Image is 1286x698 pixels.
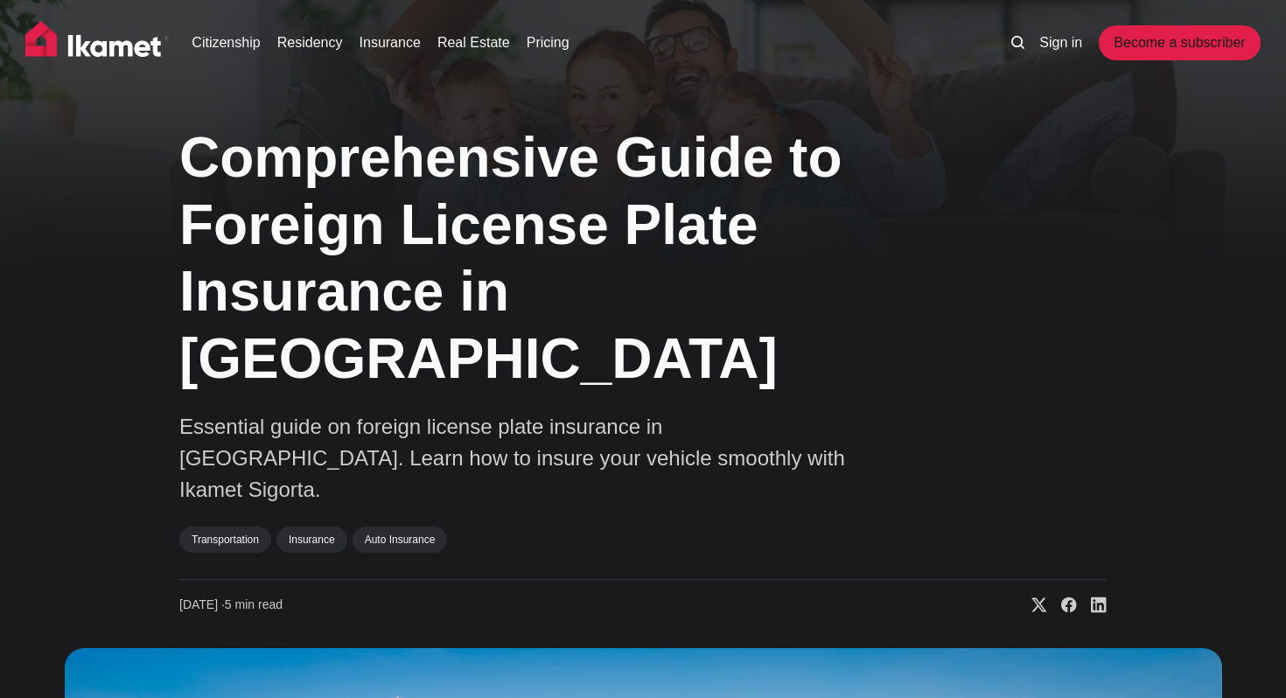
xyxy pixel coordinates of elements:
[179,411,862,506] p: Essential guide on foreign license plate insurance in [GEOGRAPHIC_DATA]. Learn how to insure your...
[179,527,271,553] a: Transportation
[179,597,225,611] span: [DATE] ∙
[1017,597,1047,614] a: Share on X
[192,32,260,53] a: Citizenship
[360,32,421,53] a: Insurance
[353,527,448,553] a: Auto Insurance
[179,124,914,393] h1: Comprehensive Guide to Foreign License Plate Insurance in [GEOGRAPHIC_DATA]
[276,527,347,553] a: Insurance
[437,32,510,53] a: Real Estate
[25,21,169,65] img: Ikamet home
[1039,32,1082,53] a: Sign in
[527,32,570,53] a: Pricing
[179,597,283,614] time: 5 min read
[1099,25,1260,60] a: Become a subscriber
[1047,597,1077,614] a: Share on Facebook
[1077,597,1107,614] a: Share on Linkedin
[277,32,343,53] a: Residency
